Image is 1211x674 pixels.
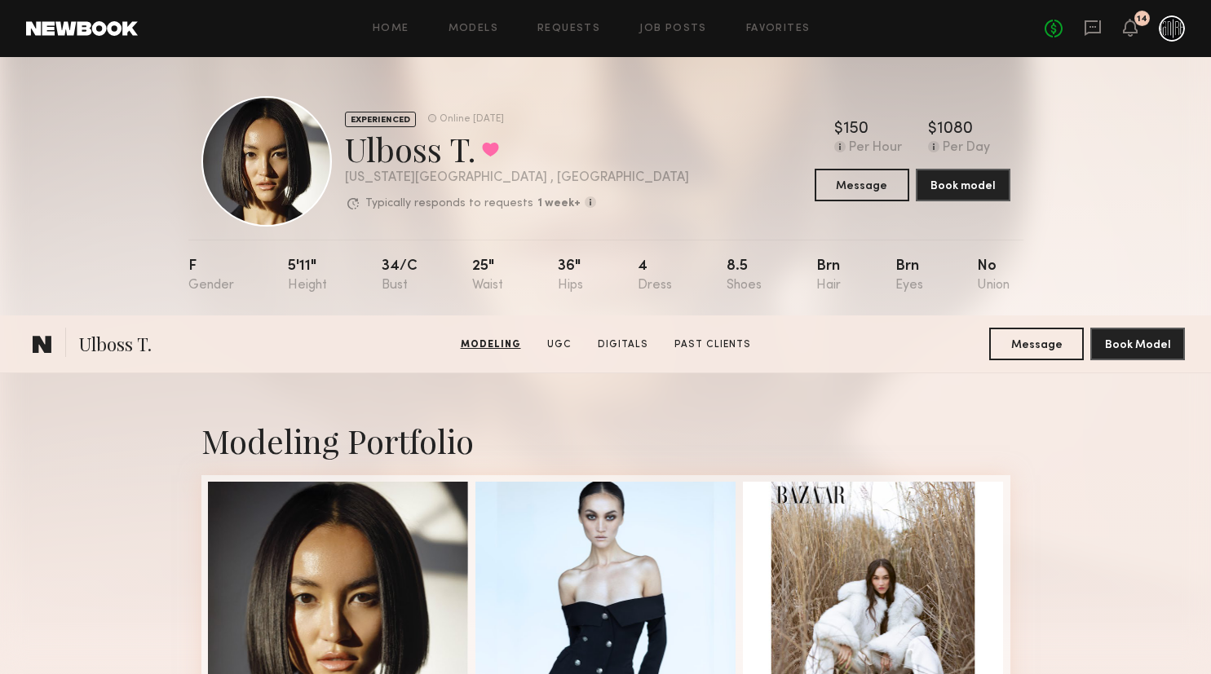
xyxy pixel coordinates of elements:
a: Book Model [1090,337,1185,350]
div: 14 [1137,15,1147,24]
span: Ulboss T. [79,332,152,360]
div: 4 [638,259,672,293]
button: Message [815,169,909,201]
b: 1 week+ [537,198,581,209]
div: 36" [558,259,583,293]
a: Home [373,24,409,34]
button: Book model [916,169,1010,201]
div: Brn [895,259,923,293]
div: Modeling Portfolio [201,419,1010,462]
a: Modeling [454,337,528,352]
div: Brn [816,259,841,293]
div: [US_STATE][GEOGRAPHIC_DATA] , [GEOGRAPHIC_DATA] [345,171,689,185]
div: EXPERIENCED [345,112,416,127]
div: 150 [843,121,868,138]
div: $ [928,121,937,138]
a: Digitals [591,337,655,352]
div: Ulboss T. [345,127,689,170]
div: 34/c [382,259,418,293]
a: UGC [541,337,578,352]
button: Book Model [1090,328,1185,360]
div: $ [834,121,843,138]
div: 1080 [937,121,973,138]
a: Job Posts [639,24,707,34]
div: Per Hour [849,141,902,156]
a: Favorites [746,24,811,34]
div: No [977,259,1010,293]
div: 5'11" [288,259,327,293]
div: 25" [472,259,503,293]
p: Typically responds to requests [365,198,533,209]
div: Online [DATE] [440,114,504,125]
div: F [188,259,234,293]
a: Models [449,24,498,34]
button: Message [989,328,1084,360]
a: Past Clients [668,337,758,352]
div: 8.5 [727,259,762,293]
a: Requests [537,24,600,34]
div: Per Day [943,141,990,156]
